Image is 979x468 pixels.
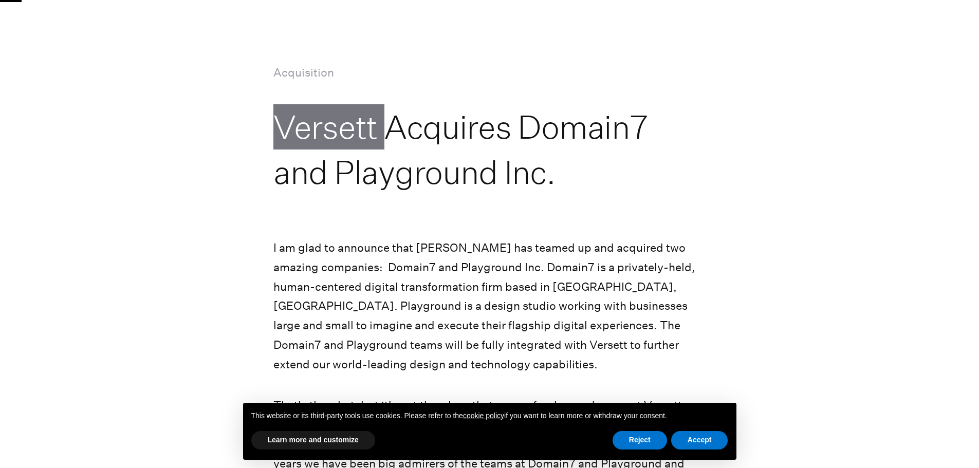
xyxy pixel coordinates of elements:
[243,403,736,429] div: This website or its third-party tools use cookies. Please refer to the if you want to learn more ...
[235,395,745,468] div: Notice
[613,431,667,450] button: Reject
[251,431,375,450] button: Learn more and customize
[273,238,706,375] p: I am glad to announce that [PERSON_NAME] has teamed up and acquired two amazing companies: Domain...
[671,431,728,450] button: Accept
[273,104,706,195] h1: Versett Acquires Domain7 and Playground Inc.
[273,63,706,83] p: Acquisition
[463,411,504,420] a: cookie policy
